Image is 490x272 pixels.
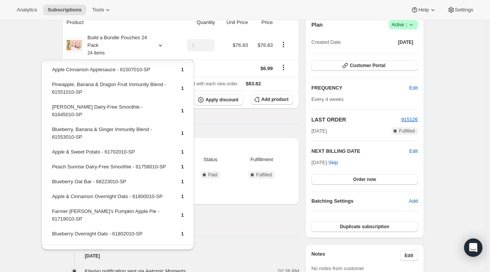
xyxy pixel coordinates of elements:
[311,127,327,135] span: [DATE]
[311,116,401,123] h2: LAST ORDER
[51,66,168,80] td: Apple Cinnamon Applesauce - 61507010-SP
[62,14,177,31] th: Product
[176,14,217,31] th: Quantity
[405,82,422,94] button: Edit
[181,194,184,199] span: 1
[43,5,86,15] button: Subscriptions
[235,156,288,163] span: Fulfillment
[208,172,217,178] span: Paid
[409,197,418,205] span: Add
[311,84,409,92] h2: FREQUENCY
[12,5,42,15] button: Analytics
[181,212,184,218] span: 1
[181,231,184,237] span: 1
[217,14,250,31] th: Unit Price
[258,42,273,48] span: $76.83
[181,149,184,155] span: 1
[311,221,418,232] button: Duplicate subscription
[92,7,104,13] span: Tools
[250,14,275,31] th: Price
[48,7,82,13] span: Subscriptions
[181,130,184,136] span: 1
[399,128,415,134] span: Fulfilled
[455,7,473,13] span: Settings
[311,147,409,155] h2: NEXT BILLING DATE
[401,116,418,123] button: 915126
[311,266,364,271] span: No notes from customer
[51,192,168,206] td: Apple & Cinnamon Overnight Oats - 61800010-SP
[353,176,376,182] span: Order now
[406,22,407,28] span: |
[443,5,478,15] button: Settings
[311,21,323,29] h2: Plan
[311,197,409,205] h6: Batching Settings
[340,224,389,230] span: Duplicate subscription
[51,80,168,102] td: Pineapple, Banana & Dragon Fruit Immunity Blend - 61551010-SP
[88,5,116,15] button: Tools
[205,97,239,103] span: Apply discount
[181,67,184,72] span: 1
[181,164,184,170] span: 1
[260,66,273,71] span: $6.99
[195,94,243,106] button: Apply discount
[17,7,37,13] span: Analytics
[392,21,415,29] span: Active
[82,34,151,57] div: Build a Bundle Pouches 24 Pack
[311,160,338,165] span: [DATE] ·
[350,62,385,69] span: Customer Portal
[251,94,293,105] button: Add product
[277,40,290,49] button: Product actions
[404,195,422,207] button: Add
[51,178,168,192] td: Blueberry Oat Bar - 68223010-SP
[406,5,441,15] button: Help
[51,230,168,244] td: Blueberry Overnight Oats - 61802010-SP
[246,81,261,86] span: $83.82
[256,172,272,178] span: Fulfilled
[261,96,288,102] span: Add product
[181,85,184,91] span: 1
[51,207,168,229] td: Farmer [PERSON_NAME]'s Pumpkin Apple Pie - 61719010-SP
[409,147,418,155] button: Edit
[51,125,168,147] td: Blueberry, Banana & Ginger Immunity Blend - 61553010-SP
[328,159,338,166] span: Skip
[398,39,413,45] span: [DATE]
[51,163,168,177] td: Peach Sunrise Dairy-Free Smoothie - 61758010-SP
[409,84,418,92] span: Edit
[311,38,341,46] span: Created Date
[233,42,248,48] span: $76.83
[401,117,418,122] a: 915126
[311,174,418,185] button: Order now
[191,156,230,163] span: Status
[62,252,299,260] h4: [DATE]
[324,157,343,169] button: Skip
[88,50,105,56] small: 24 items
[51,103,168,125] td: [PERSON_NAME] Dairy-Free Smoothie - 61645010-SP
[311,60,418,71] button: Customer Portal
[181,108,184,114] span: 1
[418,7,429,13] span: Help
[394,37,418,48] button: [DATE]
[311,96,344,102] span: Every 4 weeks
[181,179,184,184] span: 1
[464,238,482,257] div: Open Intercom Messenger
[51,148,168,162] td: Apple & Sweet Potato - 61702010-SP
[277,63,290,72] button: Shipping actions
[400,250,418,261] button: Edit
[405,253,413,259] span: Edit
[311,250,400,261] h3: Notes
